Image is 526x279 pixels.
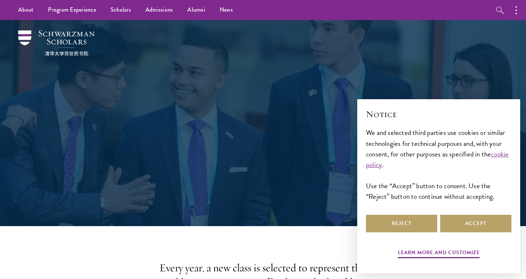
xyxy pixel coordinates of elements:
[366,108,511,120] h2: Notice
[440,215,511,232] button: Accept
[366,127,511,201] div: We and selected third parties use cookies or similar technologies for technical purposes and, wit...
[398,248,480,259] button: Learn more and customize
[366,149,509,170] a: cookie policy
[366,215,437,232] button: Reject
[18,30,95,56] img: Schwarzman Scholars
